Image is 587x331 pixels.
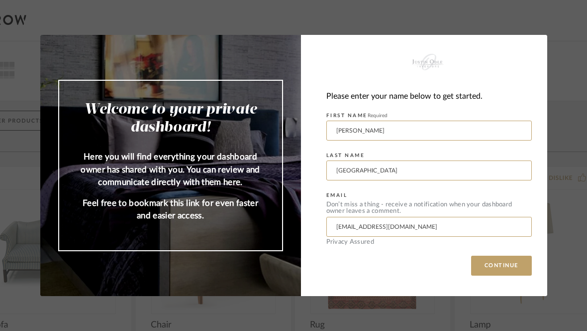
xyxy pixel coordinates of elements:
[79,101,262,137] h2: Welcome to your private dashboard!
[326,239,532,245] div: Privacy Assured
[326,121,532,141] input: Enter First Name
[326,217,532,237] input: Enter Email
[326,161,532,180] input: Enter Last Name
[79,151,262,189] p: Here you will find everything your dashboard owner has shared with you. You can review and commun...
[326,201,532,214] div: Don’t miss a thing - receive a notification when your dashboard owner leaves a comment.
[326,113,388,119] label: FIRST NAME
[368,113,388,118] span: Required
[326,90,532,103] div: Please enter your name below to get started.
[79,197,262,222] p: Feel free to bookmark this link for even faster and easier access.
[326,153,365,159] label: LAST NAME
[471,256,532,276] button: CONTINUE
[326,192,348,198] label: EMAIL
